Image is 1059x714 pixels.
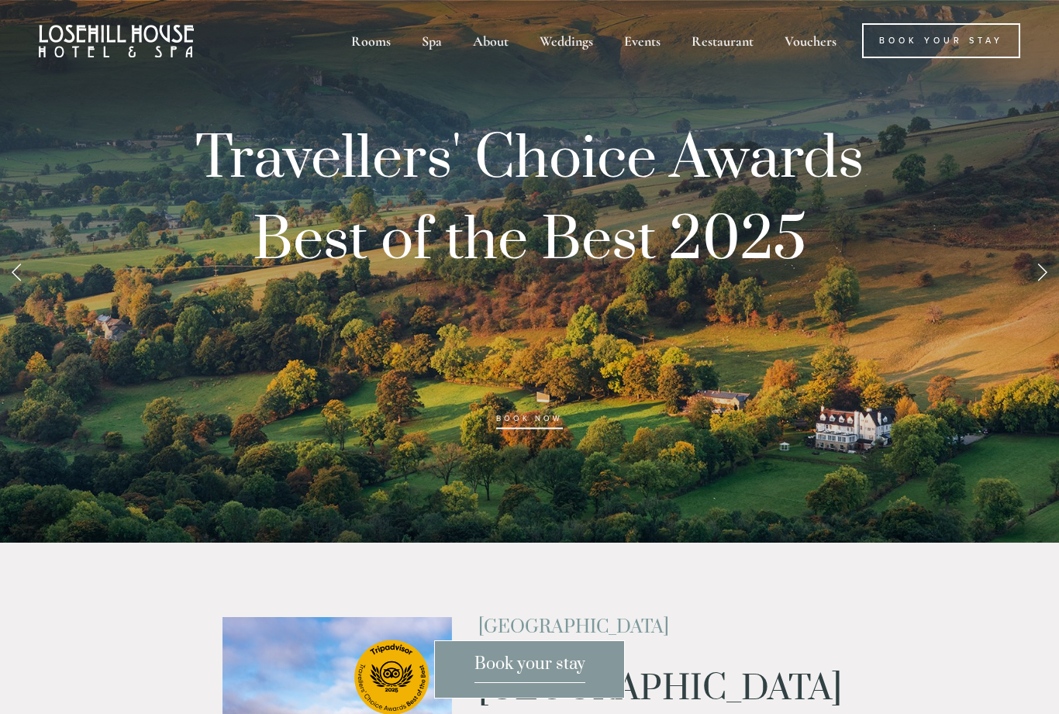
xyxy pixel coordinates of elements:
[459,23,523,58] div: About
[408,23,456,58] div: Spa
[1025,248,1059,295] a: Next Slide
[478,670,836,709] h1: [GEOGRAPHIC_DATA]
[678,23,768,58] div: Restaurant
[134,119,925,444] p: Travellers' Choice Awards Best of the Best 2025
[434,640,625,698] a: Book your stay
[771,23,850,58] a: Vouchers
[496,414,563,429] a: BOOK NOW
[610,23,674,58] div: Events
[39,25,194,57] img: Losehill House
[474,654,585,683] span: Book your stay
[862,23,1020,58] a: Book Your Stay
[526,23,607,58] div: Weddings
[478,617,836,637] h2: [GEOGRAPHIC_DATA]
[337,23,405,58] div: Rooms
